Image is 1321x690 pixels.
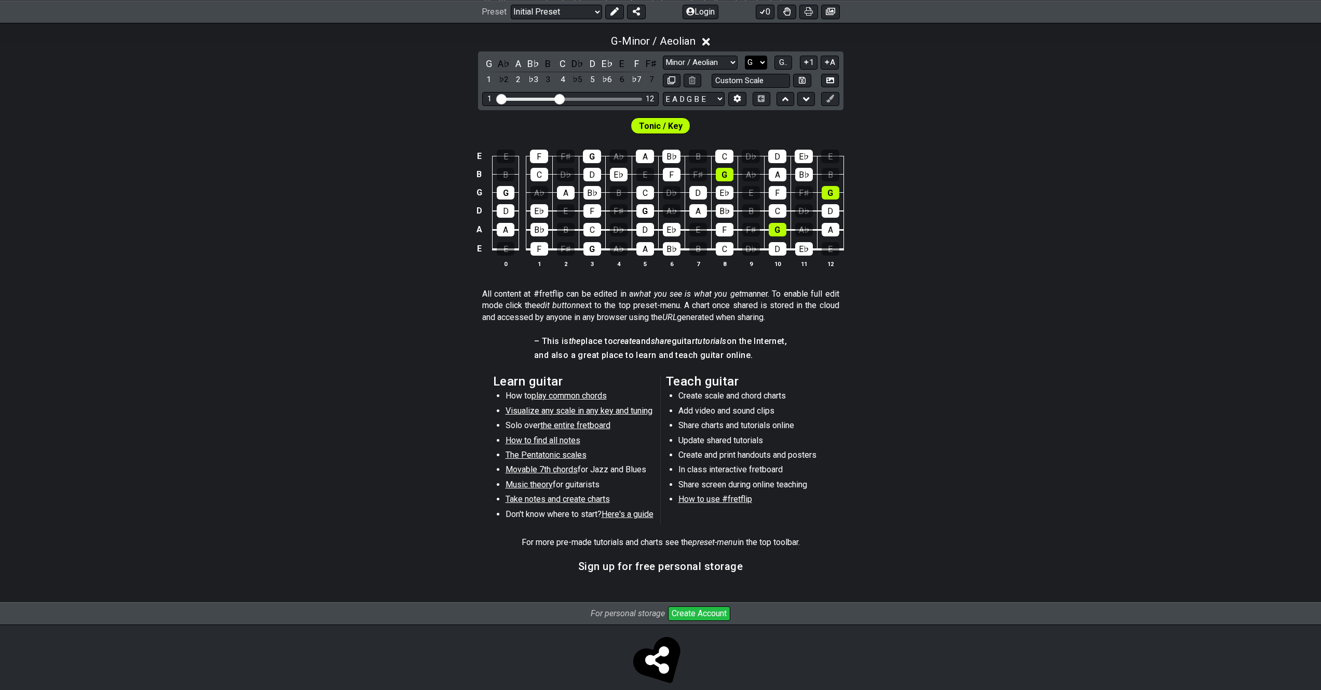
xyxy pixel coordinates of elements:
[605,4,624,19] button: Edit Preset
[556,150,575,163] div: F♯
[715,150,733,163] div: C
[636,204,654,218] div: G
[506,494,610,504] span: Take notes and create charts
[583,150,601,163] div: G
[552,258,579,269] th: 2
[821,92,839,106] button: First click edit preset to enable marker editing
[716,223,733,236] div: F
[530,223,548,236] div: B♭
[611,35,696,47] span: G - Minor / Aeolian
[482,73,496,87] div: toggle scale degree
[666,376,828,387] h2: Teach guitar
[497,242,514,256] div: E
[636,186,654,200] div: C
[636,150,654,163] div: A
[633,289,742,299] em: what you see is what you get
[822,223,839,236] div: A
[645,73,658,87] div: toggle scale degree
[571,57,584,71] div: toggle pitch class
[506,509,653,523] li: Don't know where to start?
[645,57,658,71] div: toggle pitch class
[601,57,614,71] div: toggle pitch class
[487,95,492,103] div: 1
[557,204,575,218] div: E
[610,242,628,256] div: A♭
[678,390,826,405] li: Create scale and chord charts
[821,74,839,88] button: Create Image
[578,561,743,572] h3: Sign up for free personal storage
[473,220,485,240] td: A
[769,242,786,256] div: D
[506,450,587,460] span: The Pentatonic scales
[583,242,601,256] div: G
[497,150,515,163] div: E
[497,223,514,236] div: A
[571,73,584,87] div: toggle scale degree
[791,258,817,269] th: 11
[583,204,601,218] div: F
[482,288,839,323] p: All content at #fretflip can be edited in a manner. To enable full edit mode click the next to th...
[540,420,610,430] span: the entire fretboard
[822,204,839,218] div: D
[668,606,730,621] button: Create Account
[646,95,654,103] div: 12
[716,186,733,200] div: E♭
[799,4,818,19] button: Print
[663,168,680,181] div: F
[689,242,707,256] div: B
[769,168,786,181] div: A
[795,150,813,163] div: E♭
[711,258,738,269] th: 8
[756,4,774,19] button: 0
[658,258,685,269] th: 6
[689,150,707,163] div: B
[506,435,580,445] span: How to find all notes
[742,186,760,200] div: E
[473,202,485,220] td: D
[556,73,569,87] div: toggle scale degree
[530,168,548,181] div: C
[689,223,707,236] div: E
[632,258,658,269] th: 5
[541,73,555,87] div: toggle scale degree
[473,165,485,183] td: B
[795,186,813,200] div: F♯
[822,242,839,256] div: E
[630,73,644,87] div: toggle scale degree
[662,312,677,322] em: URL
[506,464,653,479] li: for Jazz and Blues
[716,204,733,218] div: B♭
[797,92,815,106] button: Move down
[678,464,826,479] li: In class interactive fretboard
[692,537,738,547] em: preset-menu
[769,223,786,236] div: G
[800,56,818,70] button: 1
[689,186,707,200] div: D
[610,168,628,181] div: E♭
[506,406,652,416] span: Visualize any scale in any key and tuning
[778,4,796,19] button: Toggle Dexterity for all fretkits
[602,509,653,519] span: Here's a guide
[591,608,665,618] i: For personal storage
[583,168,601,181] div: D
[745,56,767,70] select: Tonic/Root
[512,57,525,71] div: toggle pitch class
[601,73,614,87] div: toggle scale degree
[689,204,707,218] div: A
[511,4,602,19] select: Preset
[583,186,601,200] div: B♭
[685,258,711,269] th: 7
[764,258,791,269] th: 10
[506,479,653,494] li: for guitarists
[497,57,510,71] div: toggle pitch class
[569,336,581,346] em: the
[473,148,485,166] td: E
[728,92,746,106] button: Edit Tuning
[482,57,496,71] div: toggle pitch class
[795,242,813,256] div: E♭
[526,258,552,269] th: 1
[742,150,760,163] div: D♭
[610,223,628,236] div: D♭
[636,242,654,256] div: A
[795,204,813,218] div: D♭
